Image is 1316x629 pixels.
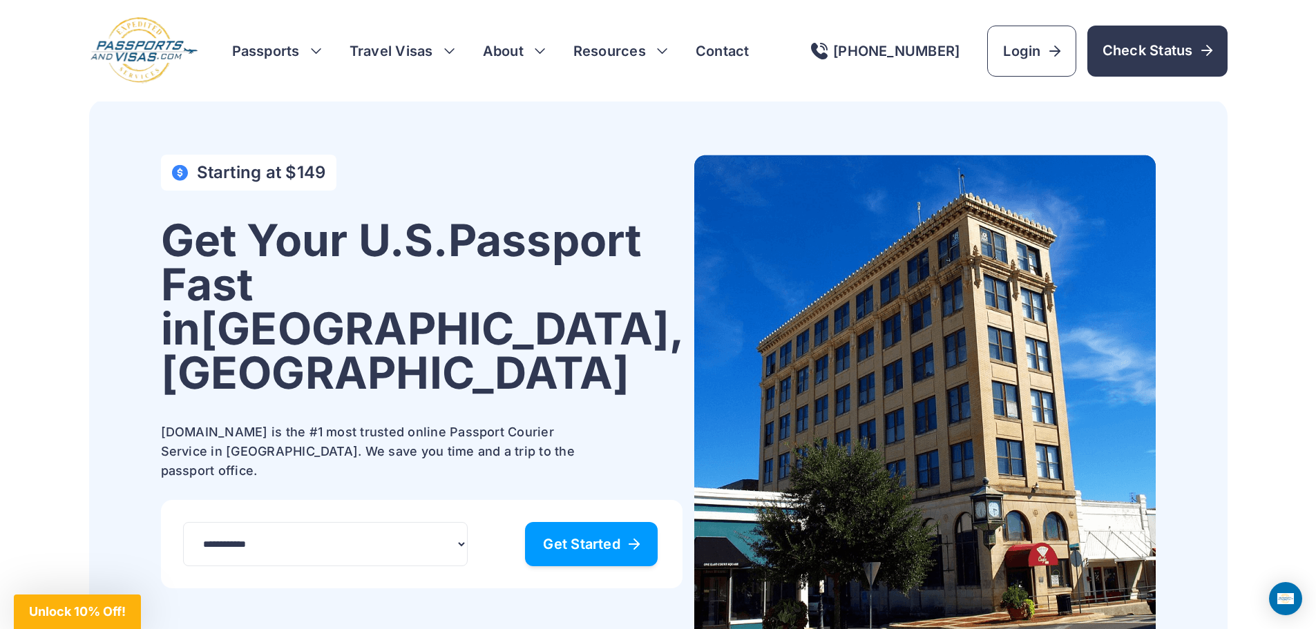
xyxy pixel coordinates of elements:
h3: Travel Visas [350,41,455,61]
img: Logo [89,17,199,85]
span: Login [1003,41,1060,61]
a: [PHONE_NUMBER] [811,43,960,59]
a: Login [987,26,1076,77]
div: Unlock 10% Off! [14,594,141,629]
h3: Resources [573,41,668,61]
p: [DOMAIN_NAME] is the #1 most trusted online Passport Courier Service in [GEOGRAPHIC_DATA]. We sav... [161,423,589,481]
span: Check Status [1103,41,1212,60]
h3: Passports [232,41,322,61]
div: Open Intercom Messenger [1269,582,1302,615]
a: About [483,41,524,61]
a: Get Started [525,522,658,566]
a: Check Status [1087,26,1228,77]
a: Contact [696,41,750,61]
h4: Starting at $149 [197,163,326,182]
span: Get Started [543,537,640,551]
span: Unlock 10% Off! [29,604,126,619]
h1: Get Your U.S. Passport Fast in [GEOGRAPHIC_DATA], [GEOGRAPHIC_DATA] [161,218,683,395]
